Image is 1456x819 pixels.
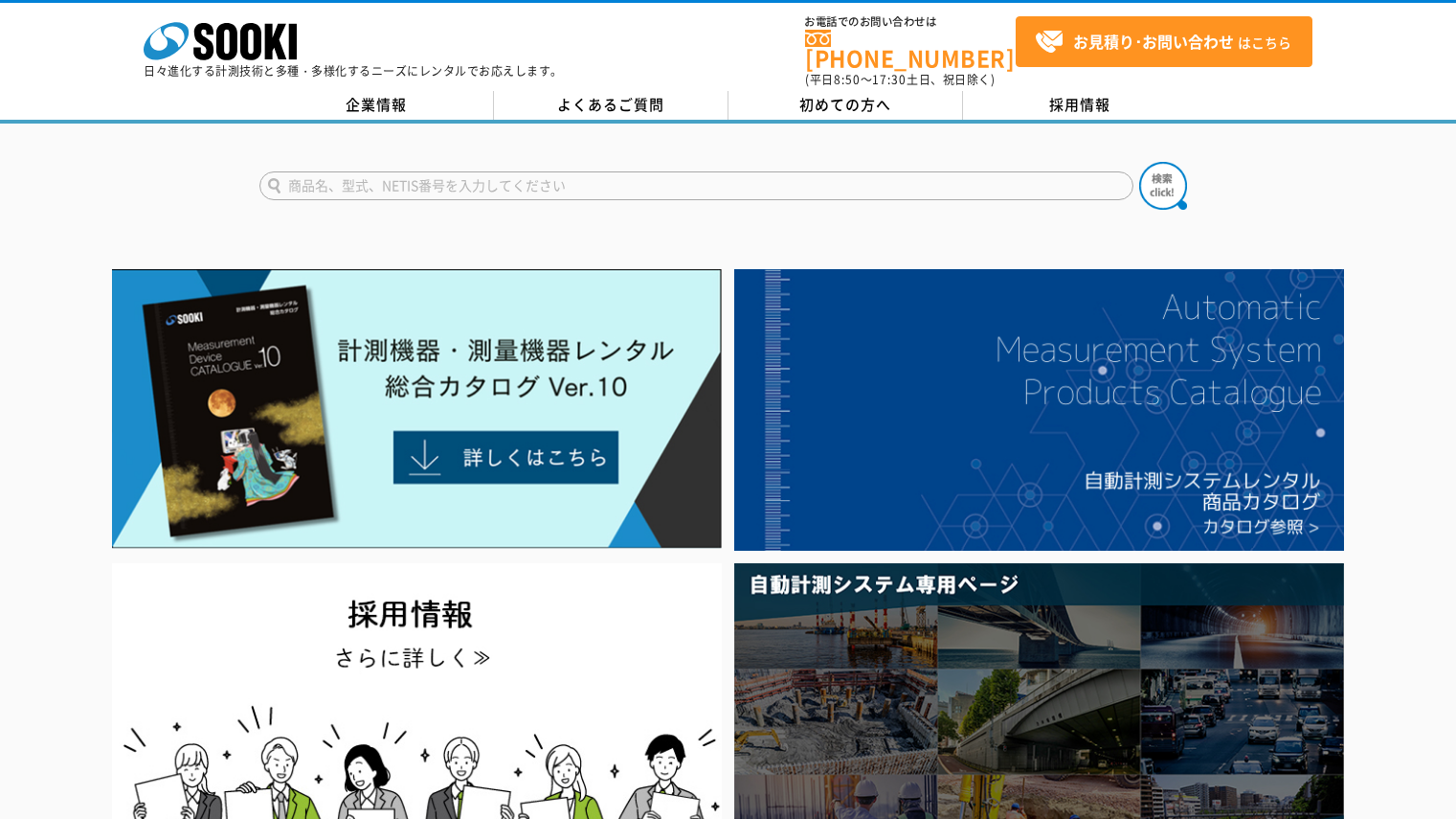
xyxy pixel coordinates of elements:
span: 初めての方へ [799,94,891,115]
img: btn_search.png [1139,162,1187,210]
img: Catalog Ver10 [112,269,722,549]
p: 日々進化する計測技術と多種・多様化するニーズにレンタルでお応えします。 [144,65,563,77]
a: [PHONE_NUMBER] [805,30,1016,69]
span: はこちら [1035,28,1291,57]
a: お見積り･お問い合わせはこちら [1016,16,1312,67]
strong: お見積り･お問い合わせ [1073,30,1234,53]
span: 17:30 [872,71,907,88]
input: 商品名、型式、NETIS番号を入力してください [259,171,1133,200]
img: 自動計測システムカタログ [734,269,1344,551]
span: 8:50 [834,71,861,88]
a: よくあるご質問 [494,91,728,120]
span: (平日 ～ 土日、祝日除く) [805,71,995,88]
a: 採用情報 [963,91,1198,120]
a: 企業情報 [259,91,494,120]
a: 初めての方へ [728,91,963,120]
span: お電話でのお問い合わせは [805,16,1016,28]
